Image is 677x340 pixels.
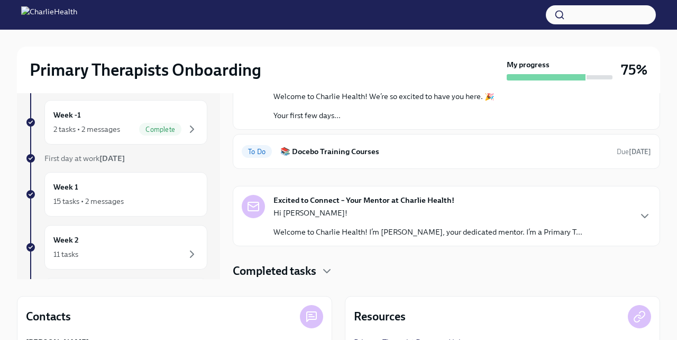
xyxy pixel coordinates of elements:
strong: My progress [507,59,550,70]
strong: Excited to Connect – Your Mentor at Charlie Health! [273,195,454,205]
span: Due [617,148,651,156]
p: Welcome to Charlie Health! We’re so excited to have you here. 🎉 [273,91,495,102]
div: 15 tasks • 2 messages [53,196,124,207]
h4: Contacts [26,309,71,325]
h4: Completed tasks [233,263,316,279]
h6: Week 1 [53,181,78,193]
h6: Week 2 [53,234,79,246]
p: Welcome to Charlie Health! I’m [PERSON_NAME], your dedicated mentor. I’m a Primary T... [273,227,582,237]
a: To Do📚 Docebo Training CoursesDue[DATE] [242,143,651,160]
strong: [DATE] [99,154,125,163]
div: 11 tasks [53,249,78,260]
a: First day at work[DATE] [25,153,207,164]
span: First day at work [44,154,125,163]
div: 2 tasks • 2 messages [53,124,120,135]
div: Completed tasks [233,263,660,279]
p: Your first few days... [273,110,495,121]
span: Complete [139,126,181,133]
h2: Primary Therapists Onboarding [30,59,261,80]
img: CharlieHealth [21,6,77,23]
span: August 19th, 2025 07:00 [617,147,651,157]
h6: Week -1 [53,109,81,121]
strong: [DATE] [629,148,651,156]
h6: 📚 Docebo Training Courses [280,146,608,157]
a: Week 115 tasks • 2 messages [25,172,207,217]
a: Week 211 tasks [25,225,207,270]
h4: Resources [354,309,406,325]
span: To Do [242,148,272,156]
a: Week -12 tasks • 2 messagesComplete [25,100,207,145]
p: Hi [PERSON_NAME]! [273,208,582,218]
h3: 75% [621,60,647,79]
